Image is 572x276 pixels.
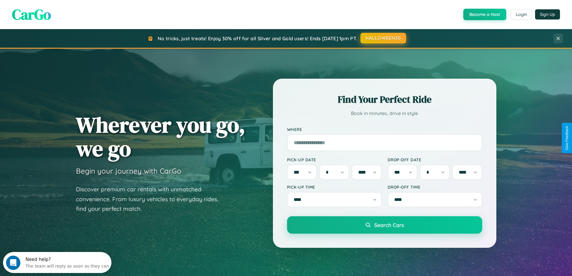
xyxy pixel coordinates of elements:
[511,9,532,20] button: Login
[158,35,357,41] span: No tricks, just treats! Enjoy 30% off for all Silver and Gold users! Ends [DATE] 1pm PT.
[374,222,404,228] span: Search Cars
[6,256,20,270] iframe: Intercom live chat
[463,9,506,20] button: Become a Host
[2,2,112,19] div: Open Intercom Messenger
[76,184,226,214] p: Discover premium car rentals with unmatched convenience. From luxury vehicles to everyday rides, ...
[23,5,106,10] div: Need help?
[76,113,245,160] h1: Wherever you go, we go
[3,252,111,273] iframe: Intercom live chat discovery launcher
[388,184,482,190] label: Drop-off Time
[535,9,560,20] button: Sign Up
[388,157,482,162] label: Drop-off Date
[23,10,106,16] div: The team will reply as soon as they can
[361,33,406,44] button: HALLOWEEN30
[287,127,482,132] label: Where
[287,216,482,234] button: Search Cars
[287,109,482,118] p: Book in minutes, drive in style
[287,184,382,190] label: Pick-up Time
[287,93,482,106] h2: Find Your Perfect Ride
[565,126,569,150] div: Give Feedback
[12,5,51,24] span: CarGo
[287,157,382,162] label: Pick-up Date
[76,166,181,175] h3: Begin your journey with CarGo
